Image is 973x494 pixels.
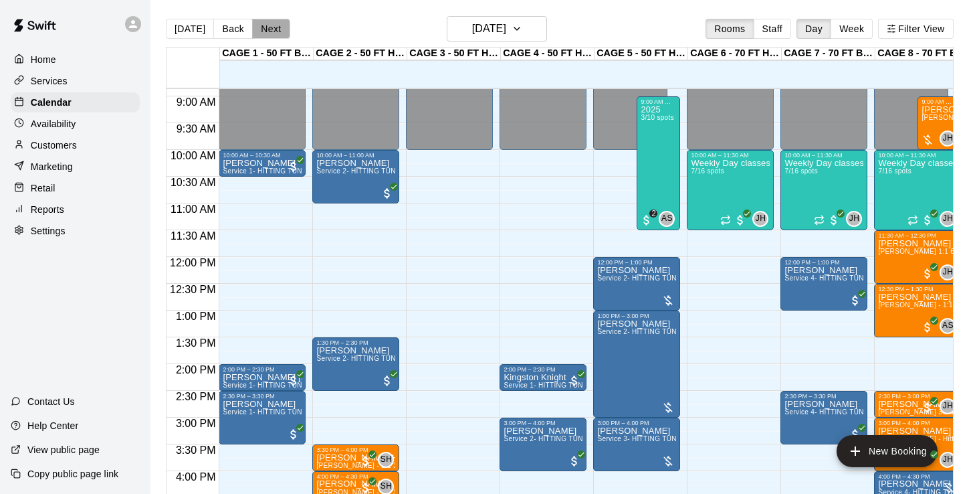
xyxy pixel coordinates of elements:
div: John Havird [752,211,768,227]
button: [DATE] [447,16,547,42]
button: Day [796,19,831,39]
div: 12:30 PM – 1:30 PM [878,286,957,293]
span: 2:30 PM [173,391,219,402]
div: John Havird [940,211,956,227]
a: Home [11,50,140,70]
a: Settings [11,221,140,241]
span: 7/16 spots filled [878,167,911,175]
p: Availability [31,117,76,131]
a: Calendar [11,92,140,112]
div: 3:00 PM – 4:00 PM [878,420,957,426]
span: 3:00 PM [173,418,219,429]
p: Customers [31,139,77,152]
div: 2:30 PM – 3:30 PM [784,393,863,400]
div: 10:00 AM – 11:30 AM: Weekly Day classes ( Monday,Wednesday,Friday ) 10:00-11:30 ( monthly package... [874,150,961,230]
span: 9:30 AM [173,123,219,135]
span: Scott Hairston [383,452,394,468]
div: John Havird [846,211,862,227]
p: Calendar [31,96,72,109]
div: 4:00 PM – 4:30 PM [316,473,395,480]
span: Recurring event [720,215,731,226]
span: All customers have paid [921,401,934,414]
span: John Havird [945,211,956,227]
span: 1:00 PM [173,311,219,322]
h6: [DATE] [472,19,506,38]
span: 3/10 spots filled [641,114,673,121]
div: 9:00 AM – 10:00 AM: John Havird 1:1 60 min. pitching Lesson [917,96,961,150]
span: JH [943,212,953,226]
span: 7/16 spots filled [784,167,817,175]
span: All customers have paid [381,374,394,388]
div: 3:00 PM – 4:00 PM: Jack Thompson [874,418,961,471]
button: Staff [754,19,792,39]
span: Service 1- HITTING TUNNEL RENTAL - 50ft Baseball w/ Auto/Manual Feeder [223,408,468,416]
span: All customers have paid [287,428,300,441]
div: John Havird [940,264,956,280]
span: Service 2- HITTING TUNNEL RENTAL - 50ft Baseball [597,328,767,335]
div: 9:00 AM – 10:00 AM [922,98,957,105]
div: 2:00 PM – 2:30 PM [223,366,302,373]
div: 12:30 PM – 1:30 PM: Jaidan Jordan [874,284,961,337]
span: Service 1- HITTING TUNNEL RENTAL - 50ft Baseball w/ Auto/Manual Feeder [504,382,749,389]
span: 4:00 PM [173,471,219,483]
span: 9:00 AM [173,96,219,108]
a: Retail [11,178,140,198]
div: 3:00 PM – 4:00 PM: Service 2- HITTING TUNNEL RENTAL - 50ft Baseball [500,418,586,471]
span: All customers have paid [921,455,934,468]
span: All customers have paid [381,187,394,200]
p: Contact Us [27,395,75,408]
span: 1:30 PM [173,337,219,349]
div: CAGE 7 - 70 FT BB (w/ pitching mound) [782,48,875,60]
div: 2:00 PM – 2:30 PM [504,366,582,373]
div: 2:00 PM – 2:30 PM: Connor Pichette [219,364,306,391]
a: Services [11,71,140,91]
span: JH [943,266,953,279]
button: [DATE] [166,19,214,39]
span: Recurring event [814,215,825,226]
div: CAGE 4 - 50 FT HYBRID BB/SB [501,48,594,60]
div: CAGE 1 - 50 FT BASEBALL w/ Auto Feeder [220,48,314,60]
span: AS [661,212,673,226]
div: Availability [11,114,140,134]
span: Recurring event [907,215,918,226]
span: All customers have paid [921,321,934,334]
div: 2:30 PM – 3:30 PM [223,393,302,400]
button: Back [213,19,253,39]
span: All customers have paid [568,455,581,468]
span: Service 4- HITTING TUNNEL RENTAL - 70ft Baseball [784,408,954,416]
div: 1:00 PM – 3:00 PM [597,313,676,319]
a: Customers [11,135,140,155]
span: Service 1- HITTING TUNNEL RENTAL - 50ft Baseball w/ Auto/Manual Feeder [223,382,468,389]
div: 3:00 PM – 4:00 PM: Service 3- HITTING TUNNEL RENTAL - 50ft Softball [593,418,680,471]
span: JH [943,132,953,145]
span: JH [943,453,953,467]
div: Anthony Slama [940,318,956,334]
span: John Havird [945,264,956,280]
p: Retail [31,181,56,195]
div: CAGE 6 - 70 FT HIT TRAX [688,48,782,60]
span: JH [943,400,953,413]
div: 3:00 PM – 4:00 PM [504,420,582,426]
span: Service 3- HITTING TUNNEL RENTAL - 50ft Softball [597,435,764,442]
span: Service 2- HITTING TUNNEL RENTAL - 50ft Baseball [597,274,767,282]
div: 10:00 AM – 11:30 AM [784,152,863,159]
p: View public page [27,443,100,457]
div: 11:30 AM – 12:30 PM [878,232,957,239]
span: 11:30 AM [167,230,219,242]
div: John Havird [940,398,956,414]
span: All customers have paid [849,294,862,307]
span: 11:00 AM [167,203,219,215]
div: 1:00 PM – 3:00 PM: Service 2- HITTING TUNNEL RENTAL - 50ft Baseball [593,311,680,418]
span: John Havird [945,452,956,468]
div: 10:00 AM – 10:30 AM: Roger Molieri [219,150,306,177]
div: 3:30 PM – 4:00 PM: Rhett Halls [312,444,399,471]
a: Marketing [11,157,140,177]
div: CAGE 3 - 50 FT HYBRID BB/SB [407,48,501,60]
button: Next [252,19,290,39]
div: 9:00 AM – 11:30 AM: 2025 [637,96,680,230]
div: 10:00 AM – 11:30 AM [691,152,770,159]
